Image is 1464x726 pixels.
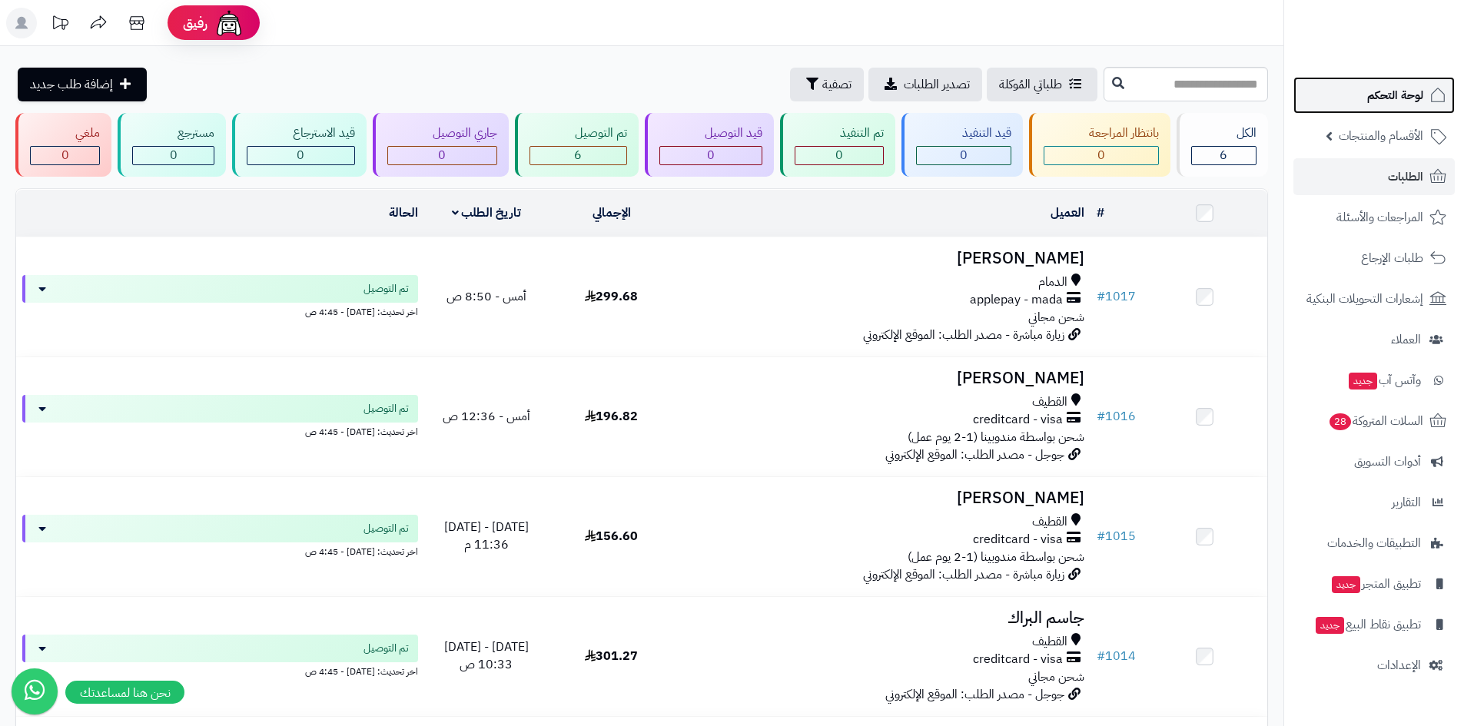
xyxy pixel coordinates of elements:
div: 0 [247,147,354,164]
span: أمس - 8:50 ص [447,287,526,306]
div: قيد التنفيذ [916,124,1011,142]
div: 0 [660,147,762,164]
div: اخر تحديث: [DATE] - 4:45 ص [22,662,418,678]
div: تم التوصيل [529,124,627,142]
div: قيد الاسترجاع [247,124,354,142]
span: الطلبات [1388,166,1423,187]
span: جديد [1316,617,1344,634]
span: القطيف [1032,633,1067,651]
div: جاري التوصيل [387,124,497,142]
a: قيد التوصيل 0 [642,113,777,177]
a: قيد التنفيذ 0 [898,113,1025,177]
span: 196.82 [585,407,638,426]
h3: [PERSON_NAME] [680,370,1084,387]
div: الكل [1191,124,1257,142]
span: التطبيقات والخدمات [1327,532,1421,554]
span: 156.60 [585,527,638,545]
span: 28 [1329,413,1352,431]
span: طلباتي المُوكلة [999,75,1062,94]
div: 0 [795,147,883,164]
div: اخر تحديث: [DATE] - 4:45 ص [22,423,418,439]
div: 0 [1044,147,1158,164]
span: شحن بواسطة مندوبينا (1-2 يوم عمل) [908,548,1084,566]
span: شحن مجاني [1028,668,1084,686]
a: الحالة [389,204,418,222]
div: 6 [530,147,626,164]
span: 6 [1220,146,1227,164]
span: 6 [574,146,582,164]
a: طلبات الإرجاع [1293,240,1455,277]
a: الكل6 [1174,113,1271,177]
span: تطبيق المتجر [1330,573,1421,595]
span: creditcard - visa [973,531,1063,549]
span: السلات المتروكة [1328,410,1423,432]
button: تصفية [790,68,864,101]
span: وآتس آب [1347,370,1421,391]
span: جوجل - مصدر الطلب: الموقع الإلكتروني [885,446,1064,464]
img: ai-face.png [214,8,244,38]
div: اخر تحديث: [DATE] - 4:45 ص [22,303,418,319]
span: # [1097,287,1105,306]
div: 0 [917,147,1010,164]
span: [DATE] - [DATE] 11:36 م [444,518,529,554]
span: العملاء [1391,329,1421,350]
span: القطيف [1032,513,1067,531]
div: بانتظار المراجعة [1044,124,1159,142]
div: 0 [31,147,99,164]
span: طلبات الإرجاع [1361,247,1423,269]
span: جوجل - مصدر الطلب: الموقع الإلكتروني [885,685,1064,704]
a: تحديثات المنصة [41,8,79,42]
span: 301.27 [585,647,638,665]
div: اخر تحديث: [DATE] - 4:45 ص [22,542,418,559]
span: تم التوصيل [364,641,409,656]
a: جاري التوصيل 0 [370,113,512,177]
a: الإعدادات [1293,647,1455,684]
h3: جاسم البراك [680,609,1084,627]
a: # [1097,204,1104,222]
h3: [PERSON_NAME] [680,489,1084,507]
span: أمس - 12:36 ص [443,407,530,426]
span: الدمام [1038,273,1067,291]
span: تطبيق نقاط البيع [1314,614,1421,635]
a: العميل [1051,204,1084,222]
span: applepay - mada [970,291,1063,309]
a: تاريخ الطلب [452,204,522,222]
div: تم التنفيذ [795,124,884,142]
span: تصدير الطلبات [904,75,970,94]
div: ملغي [30,124,100,142]
a: طلباتي المُوكلة [987,68,1097,101]
a: تم التنفيذ 0 [777,113,898,177]
div: 0 [133,147,214,164]
a: التقارير [1293,484,1455,521]
span: 0 [438,146,446,164]
span: زيارة مباشرة - مصدر الطلب: الموقع الإلكتروني [863,565,1064,584]
a: مسترجع 0 [115,113,229,177]
span: شحن بواسطة مندوبينا (1-2 يوم عمل) [908,428,1084,446]
span: 299.68 [585,287,638,306]
span: تصفية [822,75,852,94]
a: وآتس آبجديد [1293,362,1455,399]
span: 0 [960,146,968,164]
a: تطبيق المتجرجديد [1293,565,1455,602]
span: تم التوصيل [364,281,409,297]
span: 0 [61,146,69,164]
span: رفيق [183,14,207,32]
div: مسترجع [132,124,214,142]
span: الأقسام والمنتجات [1339,125,1423,147]
span: # [1097,407,1105,426]
span: [DATE] - [DATE] 10:33 ص [444,638,529,674]
span: جديد [1332,576,1360,593]
span: إضافة طلب جديد [30,75,113,94]
a: إضافة طلب جديد [18,68,147,101]
a: تم التوصيل 6 [512,113,642,177]
span: # [1097,647,1105,665]
span: creditcard - visa [973,651,1063,668]
a: المراجعات والأسئلة [1293,199,1455,236]
span: الإعدادات [1377,655,1421,676]
a: قيد الاسترجاع 0 [229,113,369,177]
h3: [PERSON_NAME] [680,250,1084,267]
a: ملغي 0 [12,113,115,177]
a: لوحة التحكم [1293,77,1455,114]
a: تطبيق نقاط البيعجديد [1293,606,1455,643]
span: جديد [1349,373,1377,390]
